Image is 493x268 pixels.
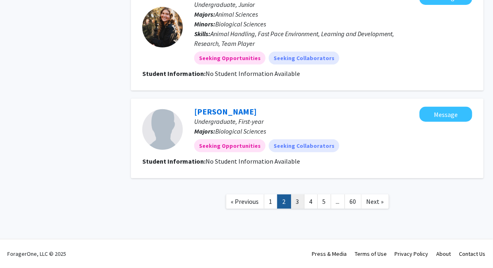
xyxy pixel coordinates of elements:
a: Previous [226,195,264,209]
a: Contact Us [459,250,486,257]
a: 3 [291,195,304,209]
mat-chip: Seeking Collaborators [269,139,339,152]
b: Student Information: [142,157,206,165]
a: Terms of Use [355,250,387,257]
span: Animal Handling, Fast Pace Environment, Learning and Development, Research, Team Player [194,30,394,48]
a: 2 [277,195,291,209]
span: No Student Information Available [206,69,300,78]
a: Privacy Policy [395,250,429,257]
mat-chip: Seeking Collaborators [269,52,339,65]
span: Undergraduate, First-year [194,117,264,125]
mat-chip: Seeking Opportunities [194,52,266,65]
button: Message Ethan Barbin [420,107,472,122]
b: Majors: [194,10,215,18]
span: ... [336,197,340,205]
b: Skills: [194,30,210,38]
nav: Page navigation [131,186,484,219]
b: Student Information: [142,69,206,78]
mat-chip: Seeking Opportunities [194,139,266,152]
span: Next » [367,197,384,205]
span: « Previous [231,197,259,205]
span: Undergraduate, Junior [194,0,255,9]
span: Biological Sciences [215,127,266,135]
a: Press & Media [312,250,347,257]
a: [PERSON_NAME] [194,106,257,117]
span: No Student Information Available [206,157,300,165]
a: Next [361,195,389,209]
a: 4 [304,195,318,209]
a: 5 [317,195,331,209]
a: 1 [264,195,278,209]
span: Animal Sciences [215,10,258,18]
b: Minors: [194,20,215,28]
span: Biological Sciences [215,20,266,28]
iframe: Chat [6,231,34,262]
a: 60 [345,195,362,209]
a: About [437,250,451,257]
b: Majors: [194,127,215,135]
div: ForagerOne, LLC © 2025 [7,240,66,268]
